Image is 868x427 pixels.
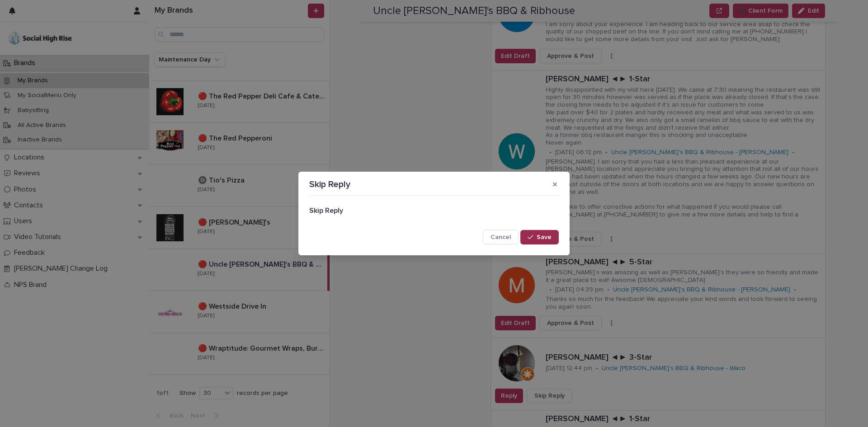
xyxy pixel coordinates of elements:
[483,230,519,244] button: Cancel
[309,206,559,215] h2: Skip Reply
[309,179,350,190] p: Skip Reply
[537,234,552,240] span: Save
[520,230,559,244] button: Save
[491,234,511,240] span: Cancel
